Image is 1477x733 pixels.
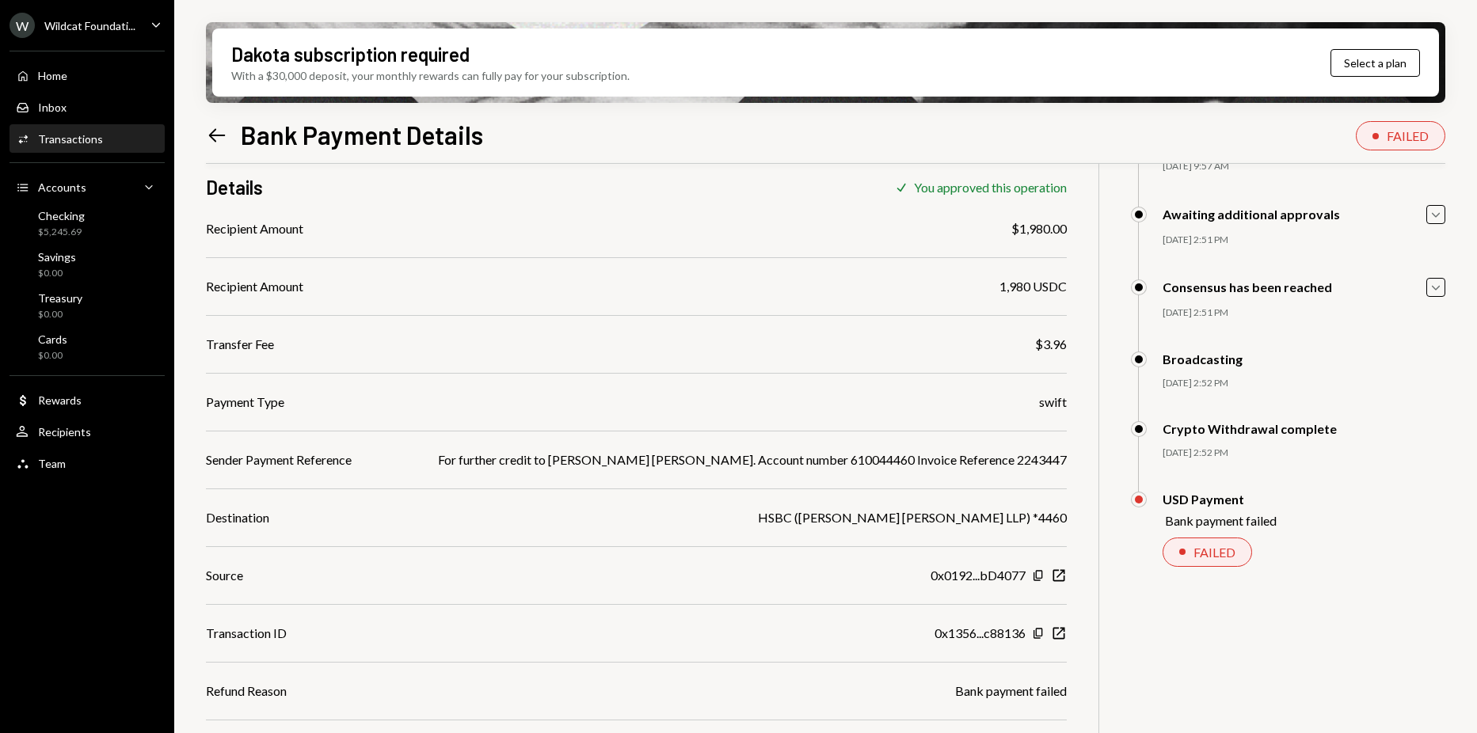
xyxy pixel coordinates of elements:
a: Transactions [10,124,165,153]
div: Wildcat Foundati... [44,19,135,32]
div: Consensus has been reached [1163,279,1332,294]
div: $0.00 [38,267,76,280]
div: For further credit to [PERSON_NAME] [PERSON_NAME]. Account number 610044460 Invoice Reference 224... [438,450,1067,469]
div: FAILED [1193,545,1235,560]
div: Home [38,69,67,82]
div: Bank payment failed [1165,513,1277,528]
div: Cards [38,332,67,346]
div: Accounts [38,180,86,194]
div: You approved this operation [914,180,1067,195]
div: swift [1039,393,1067,412]
div: 1,980 USDC [999,277,1067,296]
div: Transfer Fee [206,335,274,354]
h3: Details [206,174,263,200]
div: [DATE] 2:51 PM [1163,234,1445,247]
div: Rewards [38,393,82,407]
a: Checking$5,245.69 [10,204,165,242]
a: Recipients [10,417,165,446]
a: Savings$0.00 [10,245,165,283]
div: HSBC ([PERSON_NAME] [PERSON_NAME] LLP) *4460 [758,508,1067,527]
div: Broadcasting [1163,351,1243,366]
div: [DATE] 9:57 AM [1163,160,1445,173]
div: Transaction ID [206,624,287,643]
div: FAILED [1387,128,1429,143]
div: $0.00 [38,349,67,363]
a: Cards$0.00 [10,328,165,366]
div: Refund Reason [206,682,287,701]
h1: Bank Payment Details [241,119,483,150]
div: Crypto Withdrawal complete [1163,421,1337,436]
a: Inbox [10,93,165,121]
div: 0x0192...bD4077 [931,566,1026,585]
a: Rewards [10,385,165,414]
a: Treasury$0.00 [10,287,165,325]
div: Savings [38,250,76,264]
div: Team [38,457,66,470]
div: [DATE] 2:52 PM [1163,377,1445,390]
a: Accounts [10,173,165,201]
div: Treasury [38,291,82,305]
div: Source [206,566,243,585]
div: Destination [206,508,269,527]
div: $3.96 [1035,335,1067,354]
div: Recipients [38,425,91,439]
div: $1,980.00 [1011,219,1067,238]
div: Dakota subscription required [231,41,470,67]
div: Payment Type [206,393,284,412]
a: Team [10,449,165,477]
div: With a $30,000 deposit, your monthly rewards can fully pay for your subscription. [231,67,630,84]
div: $0.00 [38,308,82,321]
div: USD Payment [1163,492,1277,507]
a: Home [10,61,165,89]
div: W [10,13,35,38]
div: Bank payment failed [955,682,1067,701]
div: Recipient Amount [206,277,303,296]
div: Transactions [38,132,103,146]
div: Recipient Amount [206,219,303,238]
div: 0x1356...c88136 [935,624,1026,643]
div: Checking [38,209,85,222]
button: Select a plan [1330,49,1420,77]
div: Sender Payment Reference [206,450,352,469]
div: $5,245.69 [38,226,85,239]
div: Awaiting additional approvals [1163,207,1340,222]
div: [DATE] 2:52 PM [1163,446,1445,460]
div: [DATE] 2:51 PM [1163,306,1445,320]
div: Inbox [38,101,67,114]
